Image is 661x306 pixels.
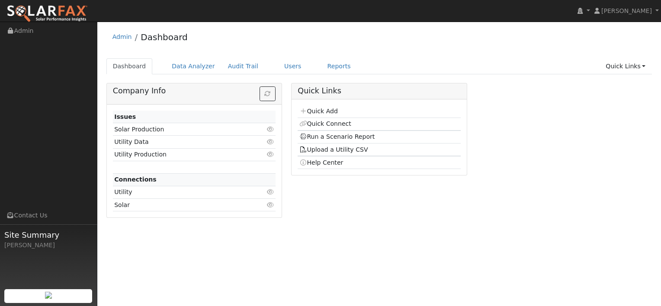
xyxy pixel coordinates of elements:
[278,58,308,74] a: Users
[599,58,652,74] a: Quick Links
[106,58,153,74] a: Dashboard
[299,133,375,140] a: Run a Scenario Report
[299,108,338,115] a: Quick Add
[266,189,274,195] i: Click to view
[45,292,52,299] img: retrieve
[601,7,652,14] span: [PERSON_NAME]
[266,139,274,145] i: Click to view
[141,32,188,42] a: Dashboard
[299,146,368,153] a: Upload a Utility CSV
[113,136,250,148] td: Utility Data
[266,126,274,132] i: Click to view
[298,86,460,96] h5: Quick Links
[113,123,250,136] td: Solar Production
[299,159,343,166] a: Help Center
[221,58,265,74] a: Audit Trail
[113,86,276,96] h5: Company Info
[113,148,250,161] td: Utility Production
[266,151,274,157] i: Click to view
[321,58,357,74] a: Reports
[165,58,221,74] a: Data Analyzer
[4,229,93,241] span: Site Summary
[299,120,351,127] a: Quick Connect
[113,186,250,198] td: Utility
[4,241,93,250] div: [PERSON_NAME]
[114,113,136,120] strong: Issues
[114,176,157,183] strong: Connections
[6,5,88,23] img: SolarFax
[266,202,274,208] i: Click to view
[113,199,250,211] td: Solar
[112,33,132,40] a: Admin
